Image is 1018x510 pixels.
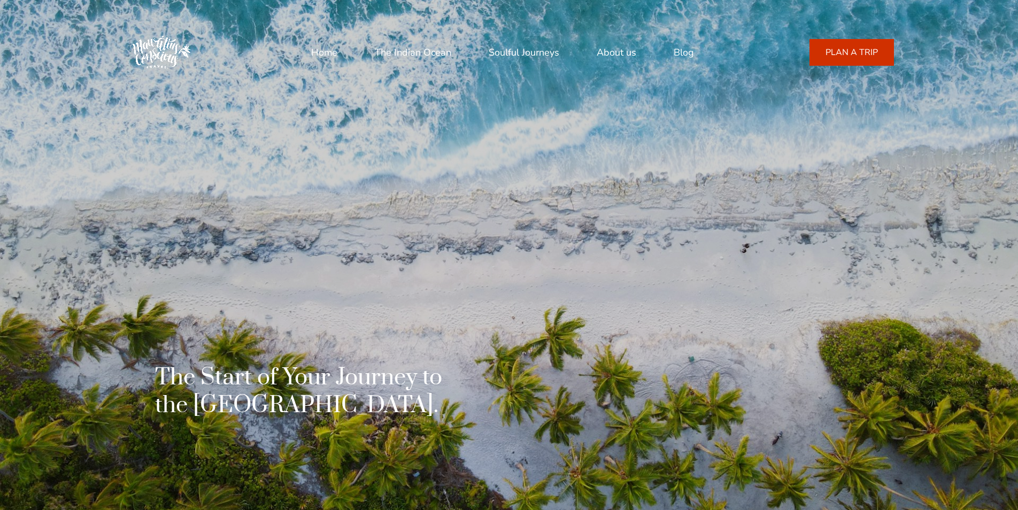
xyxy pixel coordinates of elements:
a: About us [597,40,636,65]
a: Home [311,40,337,65]
h1: The Start of Your Journey to the [GEOGRAPHIC_DATA]. [155,364,479,419]
a: Soulful Journeys [489,40,559,65]
a: The Indian Ocean [375,40,451,65]
a: PLAN A TRIP [809,39,894,66]
a: Blog [674,40,694,65]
